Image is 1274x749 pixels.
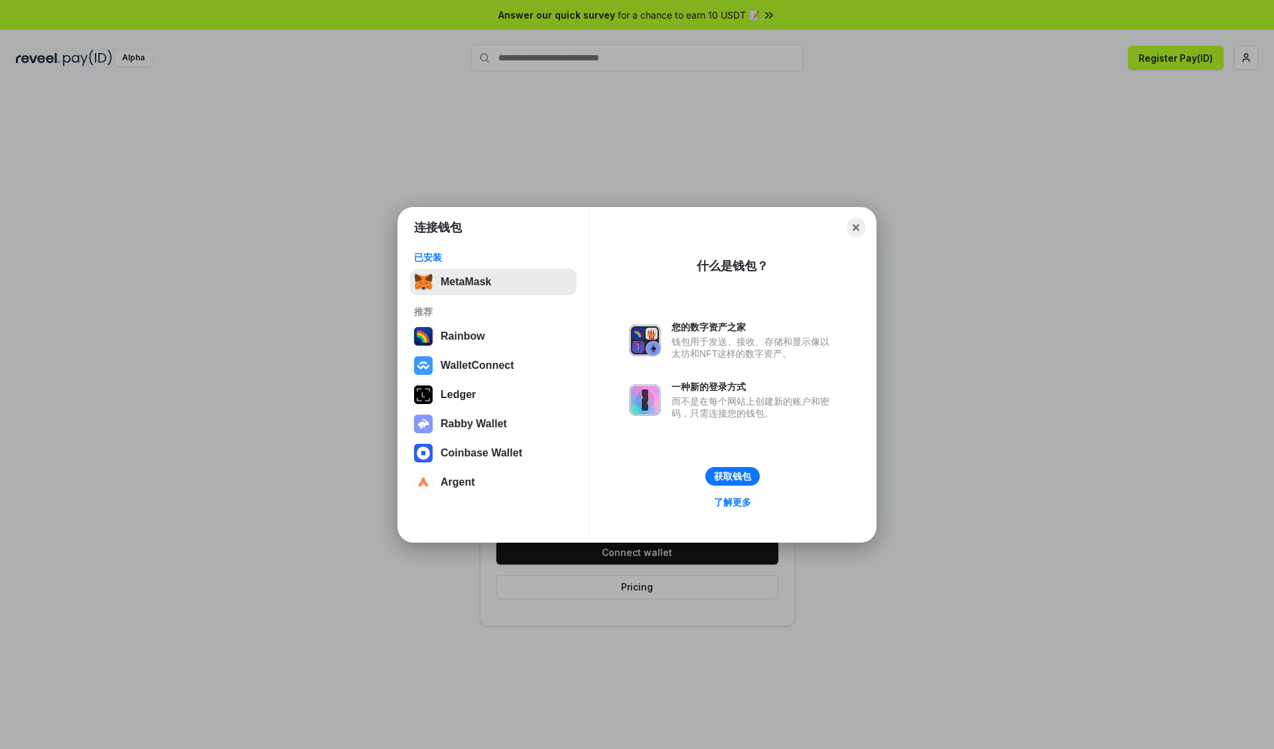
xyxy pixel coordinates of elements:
[414,273,433,291] img: svg+xml,%3Csvg%20fill%3D%22none%22%20height%3D%2233%22%20viewBox%3D%220%200%2035%2033%22%20width%...
[706,494,759,511] a: 了解更多
[714,470,751,482] div: 获取钱包
[410,469,577,496] button: Argent
[414,473,433,492] img: svg+xml,%3Csvg%20width%3D%2228%22%20height%3D%2228%22%20viewBox%3D%220%200%2028%2028%22%20fill%3D...
[414,444,433,462] img: svg+xml,%3Csvg%20width%3D%2228%22%20height%3D%2228%22%20viewBox%3D%220%200%2028%2028%22%20fill%3D...
[441,330,485,342] div: Rainbow
[672,395,836,419] div: 而不是在每个网站上创建新的账户和密码，只需连接您的钱包。
[441,360,514,372] div: WalletConnect
[410,440,577,466] button: Coinbase Wallet
[441,276,491,288] div: MetaMask
[414,251,573,263] div: 已安装
[705,467,760,486] button: 获取钱包
[441,389,476,401] div: Ledger
[441,476,475,488] div: Argent
[714,496,751,508] div: 了解更多
[414,220,462,236] h1: 连接钱包
[672,381,836,393] div: 一种新的登录方式
[410,381,577,408] button: Ledger
[629,384,661,416] img: svg+xml,%3Csvg%20xmlns%3D%22http%3A%2F%2Fwww.w3.org%2F2000%2Fsvg%22%20fill%3D%22none%22%20viewBox...
[410,323,577,350] button: Rainbow
[672,336,836,360] div: 钱包用于发送、接收、存储和显示像以太坊和NFT这样的数字资产。
[410,269,577,295] button: MetaMask
[410,411,577,437] button: Rabby Wallet
[441,418,507,430] div: Rabby Wallet
[410,352,577,379] button: WalletConnect
[414,356,433,375] img: svg+xml,%3Csvg%20width%3D%2228%22%20height%3D%2228%22%20viewBox%3D%220%200%2028%2028%22%20fill%3D...
[847,218,865,237] button: Close
[672,321,836,333] div: 您的数字资产之家
[697,258,768,274] div: 什么是钱包？
[414,385,433,404] img: svg+xml,%3Csvg%20xmlns%3D%22http%3A%2F%2Fwww.w3.org%2F2000%2Fsvg%22%20width%3D%2228%22%20height%3...
[629,324,661,356] img: svg+xml,%3Csvg%20xmlns%3D%22http%3A%2F%2Fwww.w3.org%2F2000%2Fsvg%22%20fill%3D%22none%22%20viewBox...
[414,306,573,318] div: 推荐
[414,415,433,433] img: svg+xml,%3Csvg%20xmlns%3D%22http%3A%2F%2Fwww.w3.org%2F2000%2Fsvg%22%20fill%3D%22none%22%20viewBox...
[414,327,433,346] img: svg+xml,%3Csvg%20width%3D%22120%22%20height%3D%22120%22%20viewBox%3D%220%200%20120%20120%22%20fil...
[441,447,522,459] div: Coinbase Wallet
